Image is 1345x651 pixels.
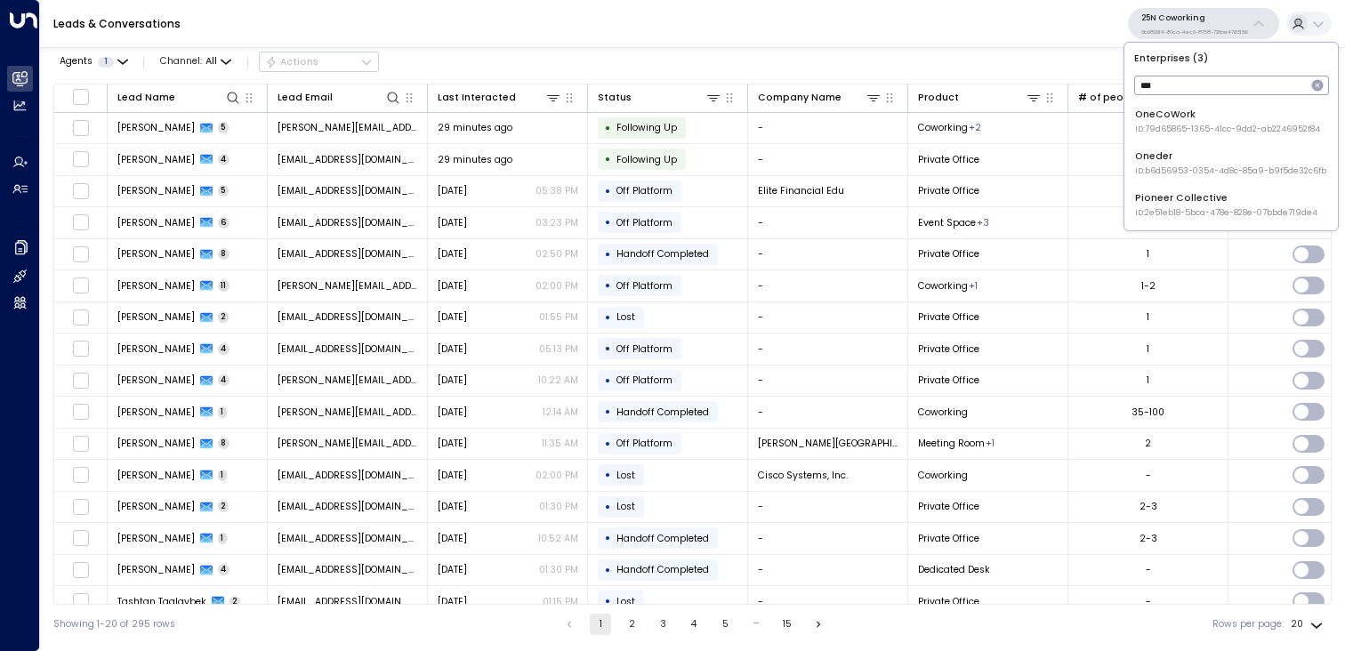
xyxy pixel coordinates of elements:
div: • [605,400,611,423]
span: Michelle Everhart [117,247,195,261]
div: Meeting Room,Private Office [969,121,981,134]
span: Sep 04, 2025 [438,310,467,324]
span: ID: 2e51eb18-5bca-478e-828e-07bbde719de4 [1135,207,1317,220]
span: 4 [218,154,230,165]
span: ID: b6d56953-0354-4d8c-85a9-b9f5de32c6fb [1135,165,1326,178]
div: Status [598,90,632,106]
span: 1 [218,406,228,418]
div: 35-100 [1132,406,1164,419]
span: h1994nt@gmail.com [278,563,418,576]
span: Private Office [918,184,979,197]
button: Actions [259,52,379,73]
p: 01:15 PM [543,595,578,608]
div: • [605,526,611,550]
div: Lead Email [278,90,333,106]
p: 05:38 PM [536,184,578,197]
span: tashtand@gmail.com [278,595,418,608]
span: Trent Hassell [117,563,195,576]
span: Nashon Dupuy [117,342,195,356]
span: Lost [616,595,635,608]
div: Last Interacted [438,89,562,106]
span: Toggle select row [72,593,89,610]
span: abdullahzaf@gmail.com [278,469,418,482]
div: Product [918,89,1043,106]
td: - [748,302,908,334]
p: Enterprises ( 3 ) [1130,48,1333,68]
span: Off Platform [616,279,672,293]
span: Cisco Systems, Inc. [758,469,848,482]
div: 2 [1145,437,1151,450]
td: - [748,366,908,397]
div: • [605,180,611,203]
span: nashondupuy@gmail.com [278,342,418,356]
div: Product [918,90,959,106]
span: Toggle select row [72,561,89,578]
div: Last Interacted [438,90,516,106]
span: All [205,56,217,67]
span: Toggle select row [72,404,89,421]
span: Toggle select row [72,467,89,484]
div: Private Office [986,437,995,450]
button: Agents1 [53,52,133,71]
span: ID: 79d65865-1365-41cc-9dd2-ab2246952f84 [1135,124,1320,136]
div: 2-3 [1140,532,1157,545]
p: 25N Coworking [1141,12,1248,23]
span: 1 [218,470,228,481]
span: 2 [218,311,230,323]
span: Lost [616,500,635,513]
span: Coworking [918,406,968,419]
td: - [748,523,908,554]
span: krakkasani@crocusitllc.com [278,500,418,513]
span: brian.morris@ematrixdb.com [278,406,418,419]
span: jurijs@effodio.com [278,121,418,134]
span: krakkasani@crocusitllc.com [278,532,418,545]
span: Toggle select row [72,214,89,231]
span: Handoff Completed [616,247,709,261]
span: Elisabeth Gavin [117,153,195,166]
p: 3b9800f4-81ca-4ec0-8758-72fbe4763f36 [1141,28,1248,36]
span: Toggle select row [72,119,89,136]
div: - [1146,595,1151,608]
span: 11 [218,280,230,292]
div: Lead Name [117,90,175,106]
span: Kalyan Akkasani [117,532,195,545]
span: Aug 26, 2025 [438,500,467,513]
span: Coworking [918,121,968,134]
span: Kalyan Akkasani [117,500,195,513]
span: Sep 03, 2025 [438,406,467,419]
span: Sep 03, 2025 [438,374,467,387]
span: Toggle select row [72,245,89,262]
div: # of people [1078,89,1203,106]
td: - [748,397,908,428]
span: Sep 05, 2025 [438,216,467,229]
span: 5 [218,185,230,197]
span: 8 [218,438,230,449]
span: Handoff Completed [616,532,709,545]
span: Jun 12, 2025 [438,532,467,545]
div: … [745,614,767,635]
span: Jurijs Girtakovskis [117,121,195,134]
p: 05:13 PM [539,342,578,356]
span: Private Office [918,595,979,608]
p: 12:14 AM [543,406,578,419]
span: Andrew Bredfield [117,216,195,229]
div: • [605,117,611,140]
div: • [605,211,611,234]
div: • [605,337,611,360]
span: Tashtan Taalaybek [117,595,206,608]
span: 4 [218,564,230,575]
span: Toggle select row [72,498,89,515]
span: Agents [60,57,93,67]
td: - [748,113,908,144]
span: Handoff Completed [616,563,709,576]
span: 1 [98,57,114,68]
span: 4 [218,343,230,355]
div: - [1146,563,1151,576]
div: Private Office [969,279,978,293]
span: Sep 04, 2025 [438,279,467,293]
span: Off Platform [616,184,672,197]
div: Lead Name [117,89,242,106]
span: Following Up [616,153,677,166]
div: Actions [265,56,319,68]
td: - [748,207,908,238]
